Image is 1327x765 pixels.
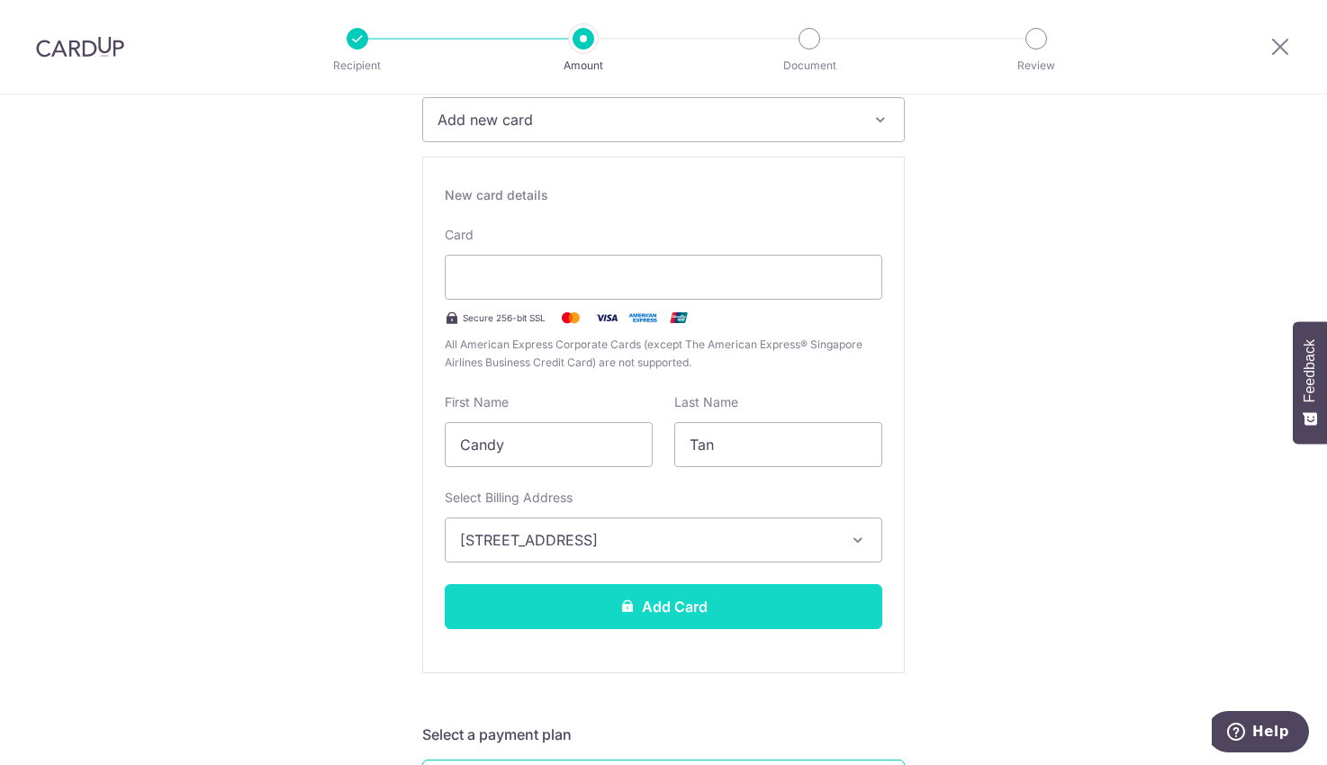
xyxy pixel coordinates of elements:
[460,266,867,288] iframe: Secure card payment input frame
[463,310,546,325] span: Secure 256-bit SSL
[553,307,589,328] img: Mastercard
[661,307,697,328] img: .alt.unionpay
[36,36,124,58] img: CardUp
[517,57,650,75] p: Amount
[445,336,882,372] span: All American Express Corporate Cards (except The American Express® Singapore Airlines Business Cr...
[445,226,474,244] label: Card
[438,109,857,130] span: Add new card
[1293,321,1327,444] button: Feedback - Show survey
[460,529,835,551] span: [STREET_ADDRESS]
[445,422,653,467] input: Cardholder First Name
[445,393,509,411] label: First Name
[1212,711,1309,756] iframe: Opens a widget where you can find more information
[291,57,424,75] p: Recipient
[970,57,1103,75] p: Review
[445,186,882,204] div: New card details
[1302,339,1318,402] span: Feedback
[625,307,661,328] img: .alt.amex
[445,584,882,629] button: Add Card
[422,97,905,142] button: Add new card
[743,57,876,75] p: Document
[445,489,573,507] label: Select Billing Address
[589,307,625,328] img: Visa
[422,724,905,745] h5: Select a payment plan
[445,517,882,562] button: [STREET_ADDRESS]
[674,393,738,411] label: Last Name
[674,422,882,467] input: Cardholder Last Name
